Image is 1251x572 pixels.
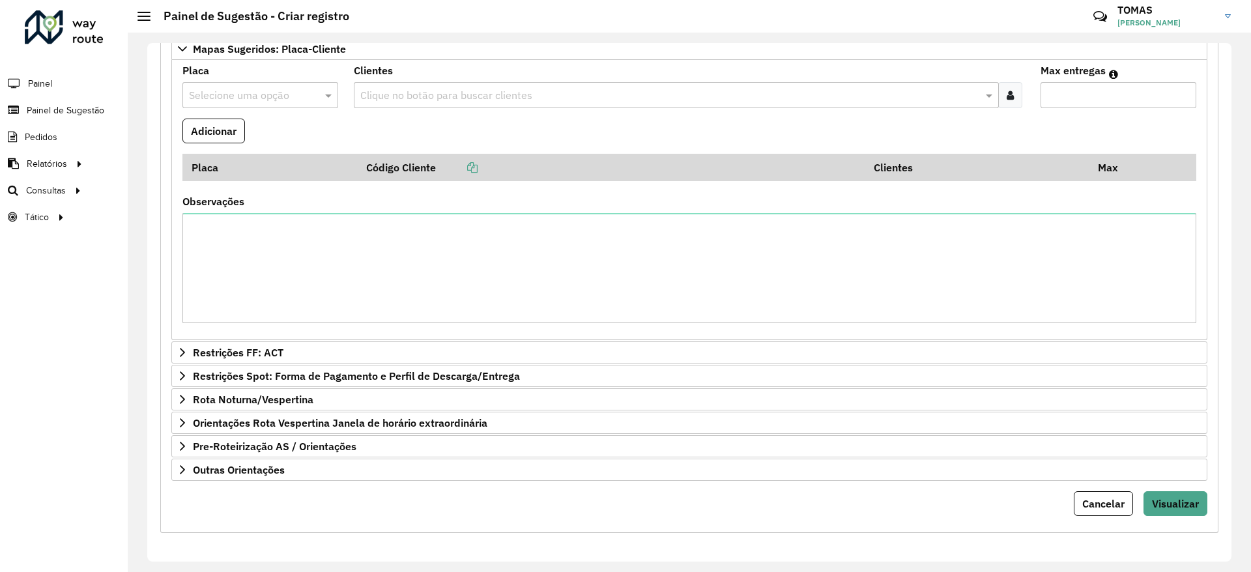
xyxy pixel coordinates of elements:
[1089,154,1141,181] th: Max
[193,44,346,54] span: Mapas Sugeridos: Placa-Cliente
[171,412,1207,434] a: Orientações Rota Vespertina Janela de horário extraordinária
[1041,63,1106,78] label: Max entregas
[358,154,865,181] th: Código Cliente
[193,418,487,428] span: Orientações Rota Vespertina Janela de horário extraordinária
[151,9,349,23] h2: Painel de Sugestão - Criar registro
[171,365,1207,387] a: Restrições Spot: Forma de Pagamento e Perfil de Descarga/Entrega
[1117,17,1215,29] span: [PERSON_NAME]
[1082,497,1125,510] span: Cancelar
[25,210,49,224] span: Tático
[182,154,358,181] th: Placa
[193,371,520,381] span: Restrições Spot: Forma de Pagamento e Perfil de Descarga/Entrega
[171,435,1207,457] a: Pre-Roteirização AS / Orientações
[171,459,1207,481] a: Outras Orientações
[1109,69,1118,79] em: Máximo de clientes que serão colocados na mesma rota com os clientes informados
[865,154,1089,181] th: Clientes
[182,119,245,143] button: Adicionar
[25,130,57,144] span: Pedidos
[171,60,1207,341] div: Mapas Sugeridos: Placa-Cliente
[27,157,67,171] span: Relatórios
[1086,3,1114,31] a: Contato Rápido
[1074,491,1133,516] button: Cancelar
[1152,497,1199,510] span: Visualizar
[171,341,1207,364] a: Restrições FF: ACT
[436,161,478,174] a: Copiar
[354,63,393,78] label: Clientes
[26,184,66,197] span: Consultas
[171,38,1207,60] a: Mapas Sugeridos: Placa-Cliente
[27,104,104,117] span: Painel de Sugestão
[193,441,356,451] span: Pre-Roteirização AS / Orientações
[182,193,244,209] label: Observações
[193,394,313,405] span: Rota Noturna/Vespertina
[193,347,283,358] span: Restrições FF: ACT
[1143,491,1207,516] button: Visualizar
[171,388,1207,410] a: Rota Noturna/Vespertina
[182,63,209,78] label: Placa
[193,465,285,475] span: Outras Orientações
[1117,4,1215,16] h3: TOMAS
[28,77,52,91] span: Painel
